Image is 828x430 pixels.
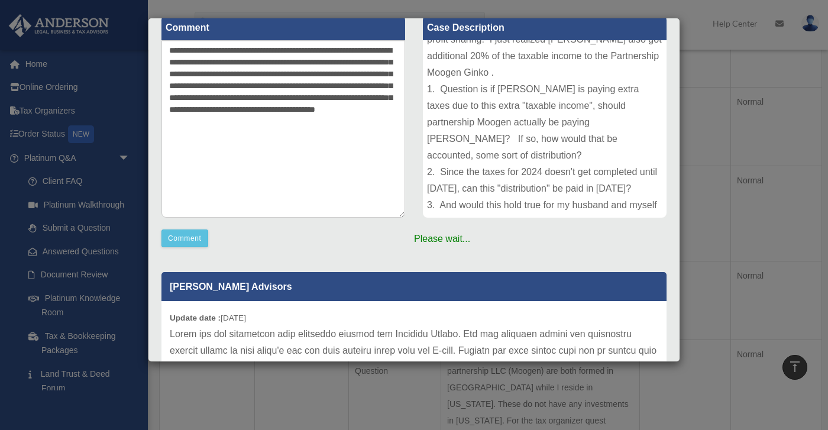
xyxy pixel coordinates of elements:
b: Update date : [170,313,221,322]
small: [DATE] [170,313,246,322]
label: Comment [161,15,405,40]
p: [PERSON_NAME] Advisors [161,272,667,301]
label: Case Description [423,15,667,40]
div: For my trading structure (Moogen Ginko) partnered with C corp (Kaskai) that just completed the ta... [423,40,667,218]
button: Comment [161,229,208,247]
